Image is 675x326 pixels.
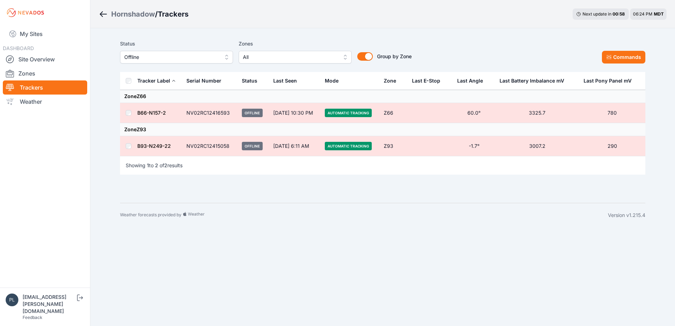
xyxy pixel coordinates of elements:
td: NV02RC12415058 [182,136,238,156]
label: Zones [239,40,352,48]
div: Last Pony Panel mV [584,77,632,84]
span: 1 [147,162,149,168]
label: Status [120,40,233,48]
img: Nevados [6,7,45,18]
div: Mode [325,77,339,84]
a: Weather [3,95,87,109]
a: Site Overview [3,52,87,66]
span: / [155,9,158,19]
div: Tracker Label [137,77,170,84]
button: Last Pony Panel mV [584,72,637,89]
td: 780 [579,103,646,123]
td: 60.0° [453,103,495,123]
td: Zone Z93 [120,123,645,136]
a: Hornshadow [111,9,155,19]
button: Status [242,72,263,89]
span: Offline [242,109,263,117]
div: Serial Number [186,77,221,84]
div: Last E-Stop [412,77,440,84]
td: Z93 [380,136,408,156]
div: [EMAIL_ADDRESS][PERSON_NAME][DOMAIN_NAME] [23,294,76,315]
span: Offline [242,142,263,150]
td: [DATE] 6:11 AM [269,136,321,156]
a: Zones [3,66,87,80]
button: Mode [325,72,344,89]
td: 3007.2 [495,136,579,156]
span: Automatic Tracking [325,142,372,150]
div: 00 : 58 [613,11,625,17]
button: Zone [384,72,402,89]
td: Zone Z66 [120,90,645,103]
span: 2 [155,162,158,168]
td: NV02RC12416593 [182,103,238,123]
td: -1.7° [453,136,495,156]
nav: Breadcrumb [99,5,189,23]
p: Showing to of results [126,162,183,169]
a: Trackers [3,80,87,95]
div: Zone [384,77,396,84]
div: Last Battery Imbalance mV [500,77,564,84]
td: 3325.7 [495,103,579,123]
button: Tracker Label [137,72,176,89]
td: Z66 [380,103,408,123]
h3: Trackers [158,9,189,19]
div: Version v1.215.4 [608,212,645,219]
button: Last Battery Imbalance mV [500,72,570,89]
span: Automatic Tracking [325,109,372,117]
span: Next update in [583,11,611,17]
a: B66-N157-2 [137,110,166,116]
button: Last Angle [457,72,489,89]
a: Feedback [23,315,42,320]
span: Group by Zone [377,53,412,59]
img: plsmith@sundt.com [6,294,18,306]
span: Offline [124,53,219,61]
td: 290 [579,136,646,156]
button: Commands [602,51,645,64]
a: B93-N249-22 [137,143,171,149]
span: 06:24 PM [633,11,652,17]
span: All [243,53,337,61]
div: Last Angle [457,77,483,84]
span: 2 [164,162,167,168]
button: All [239,51,352,64]
div: Last Seen [273,72,316,89]
button: Serial Number [186,72,227,89]
a: My Sites [3,25,87,42]
span: DASHBOARD [3,45,34,51]
button: Last E-Stop [412,72,446,89]
div: Status [242,77,257,84]
td: [DATE] 10:30 PM [269,103,321,123]
span: MDT [654,11,664,17]
button: Offline [120,51,233,64]
div: Weather forecasts provided by [120,212,608,219]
